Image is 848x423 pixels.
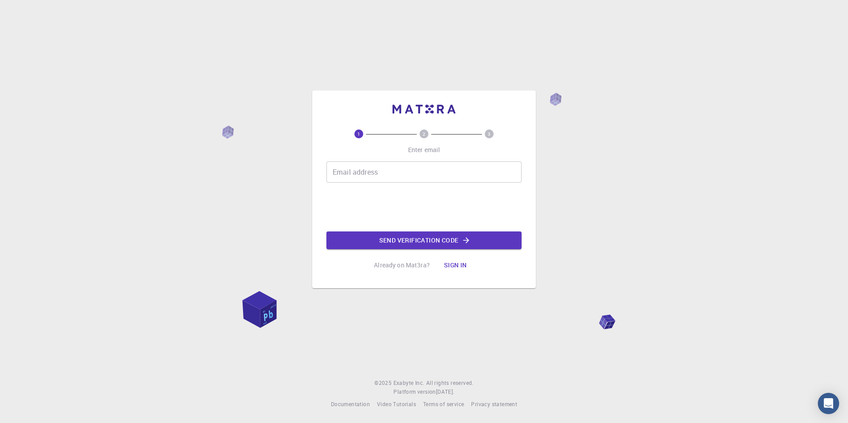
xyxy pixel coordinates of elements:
[377,400,416,407] span: Video Tutorials
[471,400,517,407] span: Privacy statement
[326,231,522,249] button: Send verification code
[471,400,517,409] a: Privacy statement
[408,145,440,154] p: Enter email
[436,388,455,395] span: [DATE] .
[436,388,455,396] a: [DATE].
[488,131,491,137] text: 3
[357,190,491,224] iframe: reCAPTCHA
[423,400,464,407] span: Terms of service
[374,261,430,270] p: Already on Mat3ra?
[331,400,370,407] span: Documentation
[393,388,436,396] span: Platform version
[357,131,360,137] text: 1
[426,379,474,388] span: All rights reserved.
[818,393,839,414] div: Open Intercom Messenger
[331,400,370,409] a: Documentation
[423,400,464,409] a: Terms of service
[437,256,474,274] button: Sign in
[393,379,424,388] a: Exabyte Inc.
[374,379,393,388] span: © 2025
[423,131,425,137] text: 2
[393,379,424,386] span: Exabyte Inc.
[377,400,416,409] a: Video Tutorials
